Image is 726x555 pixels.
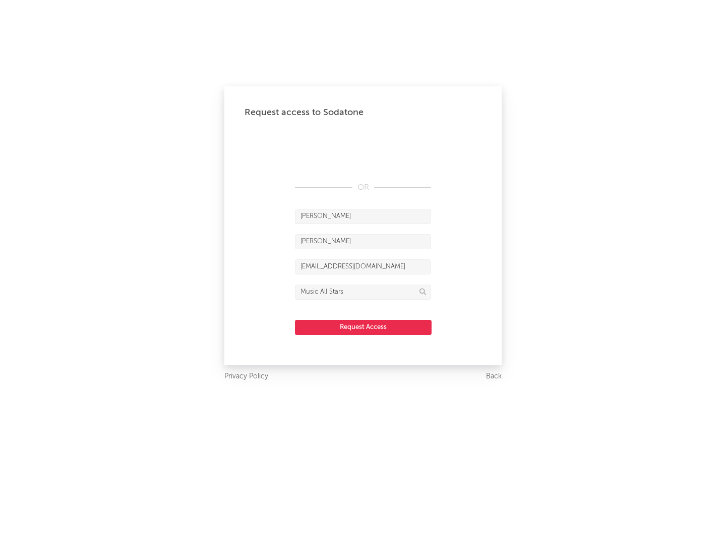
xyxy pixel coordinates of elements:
div: Request access to Sodatone [245,106,481,119]
input: Email [295,259,431,274]
input: First Name [295,209,431,224]
input: Division [295,285,431,300]
input: Last Name [295,234,431,249]
a: Privacy Policy [224,370,268,383]
div: OR [295,182,431,194]
button: Request Access [295,320,432,335]
a: Back [486,370,502,383]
